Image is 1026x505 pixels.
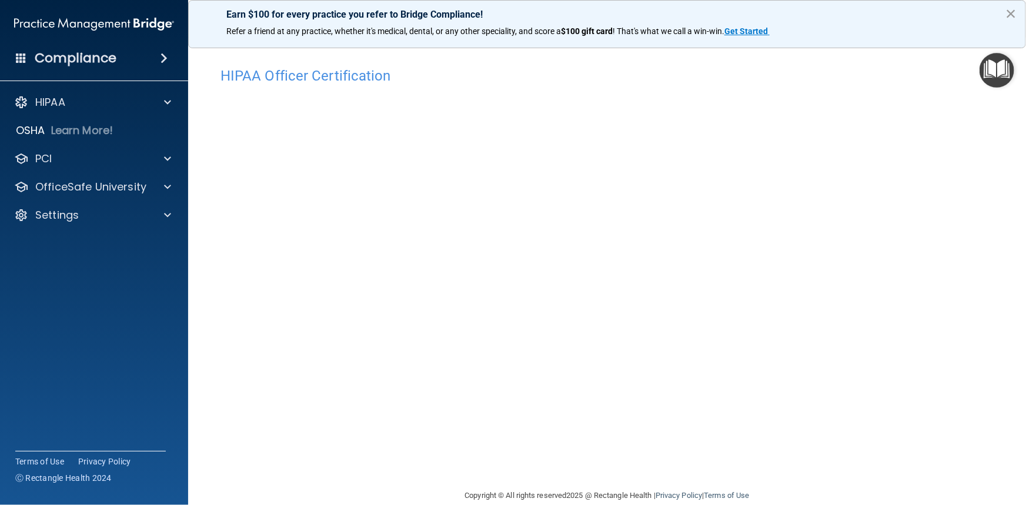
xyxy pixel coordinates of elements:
[14,95,171,109] a: HIPAA
[16,123,45,138] p: OSHA
[51,123,113,138] p: Learn More!
[35,95,65,109] p: HIPAA
[14,180,171,194] a: OfficeSafe University
[226,26,561,36] span: Refer a friend at any practice, whether it's medical, dental, or any other speciality, and score a
[656,491,702,500] a: Privacy Policy
[724,26,770,36] a: Get Started
[78,456,131,467] a: Privacy Policy
[980,53,1014,88] button: Open Resource Center
[220,68,994,83] h4: HIPAA Officer Certification
[35,50,116,66] h4: Compliance
[561,26,613,36] strong: $100 gift card
[724,26,768,36] strong: Get Started
[35,208,79,222] p: Settings
[704,491,749,500] a: Terms of Use
[35,152,52,166] p: PCI
[226,9,988,20] p: Earn $100 for every practice you refer to Bridge Compliance!
[14,152,171,166] a: PCI
[1005,4,1017,23] button: Close
[35,180,146,194] p: OfficeSafe University
[15,472,112,484] span: Ⓒ Rectangle Health 2024
[15,456,64,467] a: Terms of Use
[613,26,724,36] span: ! That's what we call a win-win.
[220,90,994,472] iframe: hipaa-training
[14,208,171,222] a: Settings
[14,12,174,36] img: PMB logo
